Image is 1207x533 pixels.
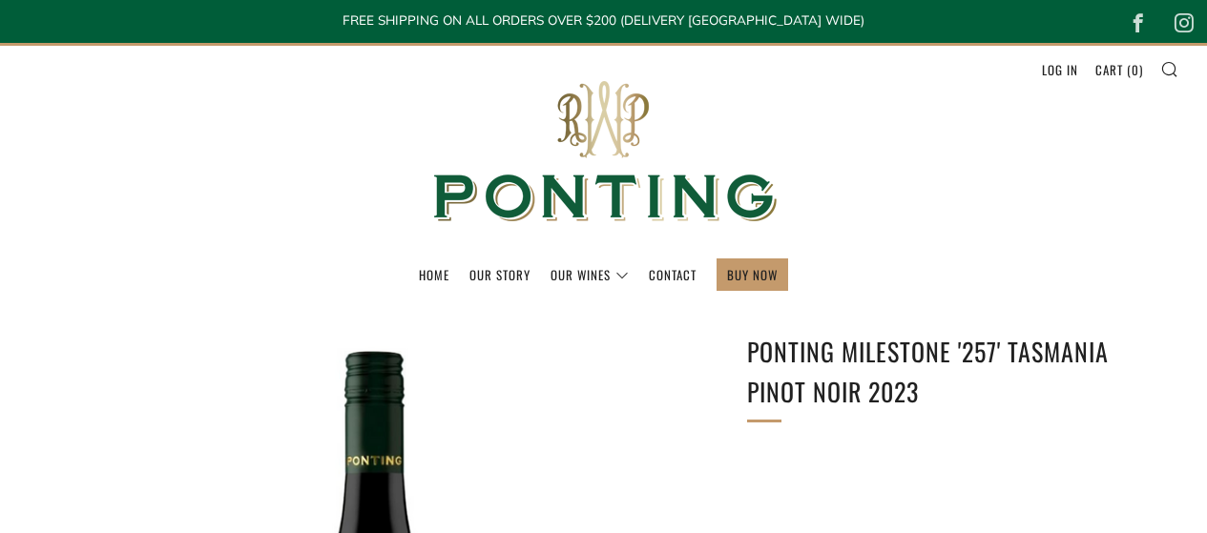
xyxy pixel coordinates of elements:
span: 0 [1132,60,1139,79]
a: Log in [1042,54,1078,85]
a: Cart (0) [1095,54,1143,85]
a: Home [419,259,449,290]
a: Our Wines [551,259,629,290]
a: BUY NOW [727,259,778,290]
a: Contact [649,259,697,290]
img: Ponting Wines [413,46,795,258]
a: Our Story [469,259,531,290]
h1: Ponting Milestone '257' Tasmania Pinot Noir 2023 [747,332,1148,411]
